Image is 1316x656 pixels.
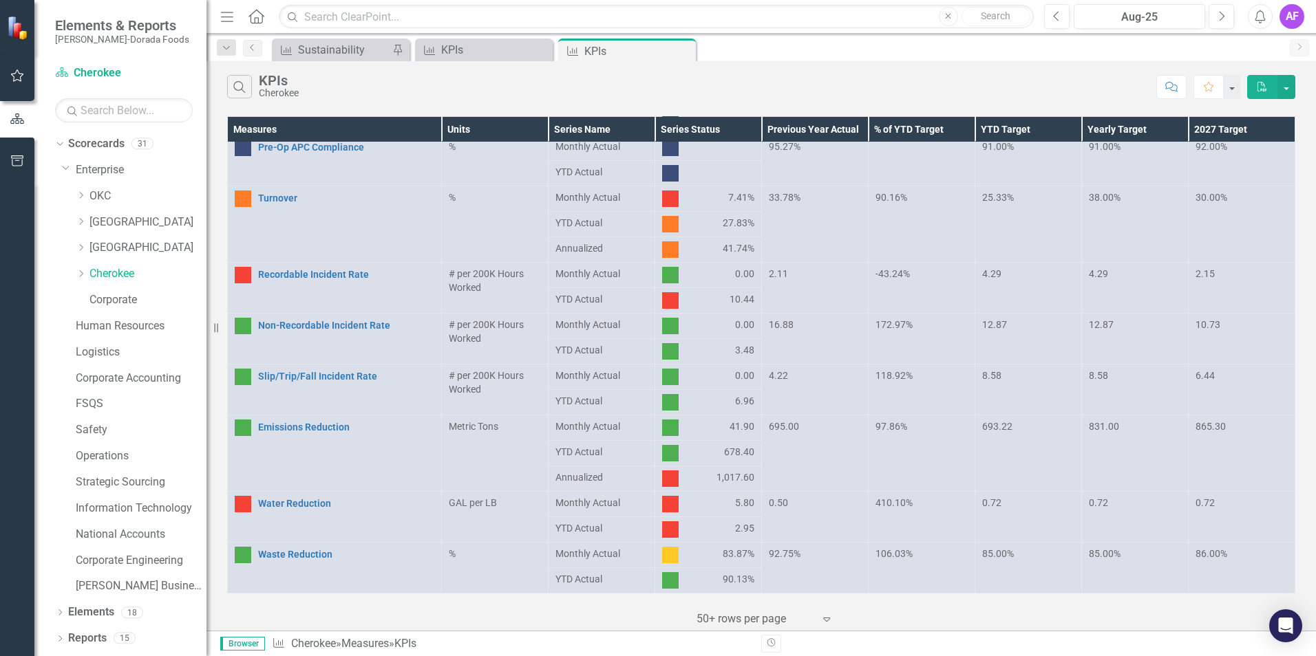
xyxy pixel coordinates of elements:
span: 30.00% [1196,192,1227,203]
span: 12.87 [982,319,1007,330]
img: Below Plan [235,267,251,283]
img: Below Plan [662,470,679,487]
div: KPIs [584,43,692,60]
span: Search [981,10,1010,21]
span: 831.00 [1089,421,1119,432]
span: Monthly Actual [555,547,648,560]
span: 693.22 [982,421,1012,432]
img: Warning [662,216,679,232]
img: ClearPoint Strategy [7,15,31,39]
a: [GEOGRAPHIC_DATA] [89,240,206,256]
span: YTD Actual [555,521,648,535]
div: KPIs [394,637,416,650]
a: Cherokee [291,637,336,650]
img: Below Plan [662,190,679,207]
span: 25.33% [982,192,1014,203]
span: # per 200K Hours Worked [449,319,524,344]
span: 85.00% [1089,548,1121,559]
span: 12.87 [1089,319,1114,330]
img: Below Plan [662,521,679,538]
span: 91.00% [1089,141,1121,152]
a: National Accounts [76,527,206,543]
span: 90.16% [875,192,907,203]
span: Annualized [555,470,648,484]
img: Above Target [662,343,679,360]
a: [PERSON_NAME] Business Unit [76,578,206,594]
span: YTD Actual [555,216,648,230]
span: 0.00 [735,369,754,385]
span: YTD Actual [555,292,648,306]
div: Open Intercom Messenger [1269,609,1302,642]
a: [GEOGRAPHIC_DATA] [89,215,206,230]
span: 8.58 [1089,370,1108,381]
img: Above Target [235,318,251,334]
a: Corporate Accounting [76,371,206,386]
div: KPIs [441,41,549,58]
span: 7.41% [728,190,754,207]
img: Caution [662,547,679,563]
span: 172.97% [875,319,913,330]
span: 4.29 [982,268,1001,279]
a: Logistics [76,345,206,360]
span: Monthly Actual [555,190,648,204]
img: No Information [662,140,679,156]
span: YTD Actual [555,165,648,179]
img: Above Target [662,318,679,334]
span: 0.72 [1089,497,1108,508]
span: 27.83% [723,216,754,232]
span: 2.95 [735,521,754,538]
span: # per 200K Hours Worked [449,268,524,293]
span: % [449,192,456,203]
img: Above Target [662,267,679,283]
a: Corporate [89,292,206,308]
span: 83.87% [723,547,754,563]
a: Reports [68,631,107,646]
input: Search ClearPoint... [279,5,1034,29]
div: Cherokee [259,88,299,98]
span: 92.00% [1196,141,1227,152]
span: 41.90 [730,419,754,436]
a: Measures [341,637,389,650]
span: 410.10% [875,497,913,508]
span: Elements & Reports [55,17,189,34]
a: Non-Recordable Incident Rate [258,320,434,331]
button: Aug-25 [1074,4,1205,29]
span: Monthly Actual [555,369,648,382]
span: 1,017.60 [717,470,754,487]
input: Search Below... [55,98,193,122]
span: 90.13% [723,572,754,589]
img: No Information [235,140,251,156]
span: 3.48 [735,343,754,360]
span: -43.24% [875,268,910,279]
img: Below Plan [662,496,679,512]
span: YTD Actual [555,394,648,408]
div: 15 [114,633,136,644]
span: Monthly Actual [555,496,648,510]
span: 8.58 [982,370,1001,381]
span: 91.00% [982,141,1014,152]
img: Above Target [235,547,251,563]
span: 2.11 [769,268,788,279]
a: Cherokee [55,65,193,81]
span: GAL per LB [449,497,497,508]
div: Aug-25 [1079,9,1200,25]
div: 31 [131,138,153,150]
span: # per 200K Hours Worked [449,370,524,395]
a: Pre-Op APC Compliance [258,142,434,153]
span: 10.73 [1196,319,1220,330]
span: 0.00 [735,318,754,334]
a: Corporate Engineering [76,553,206,569]
span: 95.27% [769,141,800,152]
a: KPIs [418,41,549,58]
span: Metric Tons [449,421,498,432]
span: 0.72 [1196,497,1215,508]
a: Water Reduction [258,499,434,509]
div: KPIs [259,73,299,88]
span: Monthly Actual [555,419,648,433]
span: 865.30 [1196,421,1226,432]
span: 695.00 [769,421,799,432]
span: Annualized [555,241,648,255]
span: 678.40 [724,445,754,461]
a: Recordable Incident Rate [258,270,434,280]
div: » » [272,636,751,652]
